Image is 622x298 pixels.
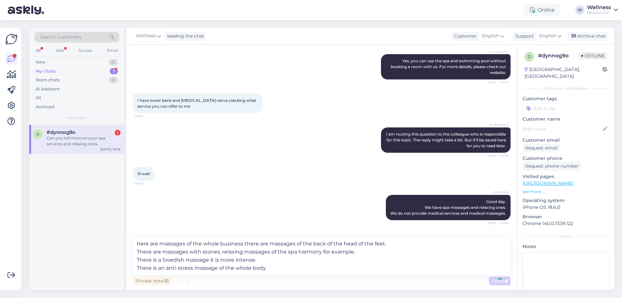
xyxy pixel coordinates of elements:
div: Request phone number [523,162,581,171]
p: Visited pages [523,173,609,180]
span: Ill wait [137,171,150,176]
span: Offline [579,52,607,59]
span: #dynnog9o [47,129,75,135]
a: [URL][DOMAIN_NAME] [523,180,573,186]
div: Archived [36,104,54,110]
a: WellnessNoorus OÜ [587,5,618,15]
div: Support [513,33,534,40]
div: New [36,59,45,66]
span: AI Assistant [484,49,509,54]
input: Add a tag [523,103,609,113]
span: Wellness [136,32,156,40]
p: See more ... [523,189,609,195]
div: Team chats [36,77,60,83]
div: Wellness [587,5,611,10]
div: Email [106,46,119,55]
span: English [482,32,499,40]
span: I have lower back and [MEDICAL_DATA] nerve cracking what service you can offer to me [137,98,257,109]
div: 0 [109,77,118,83]
div: 0 [109,59,118,66]
div: Can you tell more on your spa services and relaxing ones. [47,135,121,147]
span: Seen ✓ 16:06 [484,153,509,158]
img: Askly Logo [5,33,17,45]
span: d [528,54,531,59]
div: Customer [451,33,477,40]
span: My chats [68,115,86,121]
p: Customer email [523,137,609,144]
p: Customer tags [523,95,609,102]
div: Archive chat [568,32,608,41]
div: [DATE] 16:06 [100,147,121,152]
div: W [575,6,584,15]
div: Customer information [523,86,609,91]
div: # dynnog9o [538,52,579,60]
input: Add name [523,125,602,133]
div: Extra [523,233,609,239]
span: 16:06 [135,181,159,186]
p: Customer name [523,116,609,123]
span: Wellness [484,190,509,195]
p: iPhone OS 18.6.0 [523,204,609,211]
span: 16:06 [135,113,159,118]
div: [GEOGRAPHIC_DATA], [GEOGRAPHIC_DATA] [524,66,603,80]
p: Chrome 140.0.7339.122 [523,220,609,227]
div: Socials [77,46,93,55]
div: Request email [523,144,560,152]
div: My chats [36,68,56,75]
div: leading the chat [165,33,204,40]
div: AI Assistant [36,86,60,92]
span: d [36,132,40,137]
span: Search customers [40,34,81,41]
span: I am routing this question to the colleague who is responsible for this topic. The reply might ta... [386,132,507,148]
p: Customer phone [523,155,609,162]
div: 1 [115,130,121,136]
p: Browser [523,213,609,220]
span: Seen ✓ 16:48 [484,221,509,225]
div: Online [524,4,560,16]
div: All [36,95,41,101]
div: All [34,46,42,55]
p: Operating system [523,197,609,204]
div: Web [54,46,65,55]
span: Yes, you can use the spa and swimming pool without booking a room with us. For more details, plea... [391,58,507,75]
span: Seen ✓ 16:05 [484,80,509,85]
span: English [539,32,556,40]
p: Notes [523,243,609,250]
div: 1 [110,68,118,75]
span: Good day. We have spa massages and relaxing ones. We do not provide medical services and medical ... [390,199,506,216]
span: AI Assistant [484,122,509,127]
div: Noorus OÜ [587,10,611,15]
